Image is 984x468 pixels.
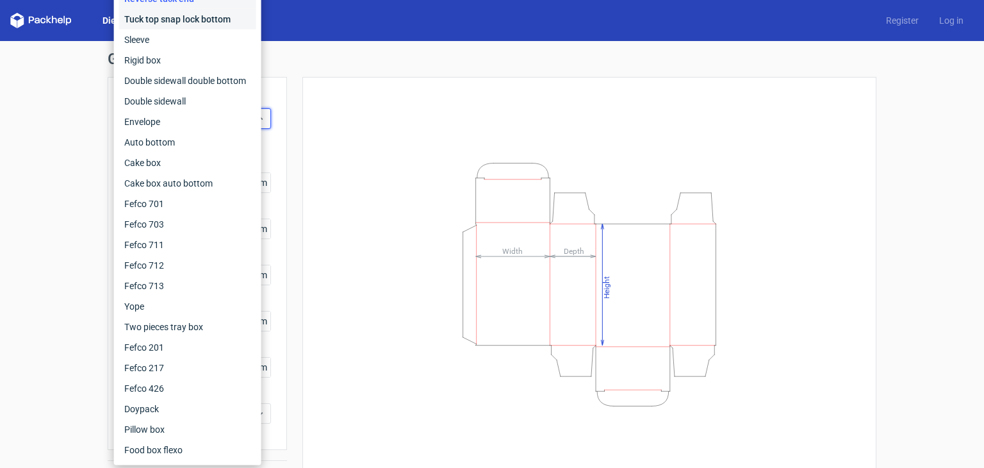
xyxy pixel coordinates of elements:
a: Log in [929,14,974,27]
tspan: Height [602,276,611,298]
a: Dielines [92,14,146,27]
div: Fefco 426 [119,378,256,399]
div: Cake box [119,153,256,173]
div: Sleeve [119,29,256,50]
div: Yope [119,296,256,317]
div: Double sidewall [119,91,256,112]
div: Two pieces tray box [119,317,256,337]
div: Fefco 703 [119,214,256,235]
div: Double sidewall double bottom [119,71,256,91]
div: Fefco 711 [119,235,256,255]
div: Tuck top snap lock bottom [119,9,256,29]
div: Fefco 712 [119,255,256,276]
tspan: Depth [564,246,584,255]
div: Food box flexo [119,440,256,460]
div: Pillow box [119,419,256,440]
div: Cake box auto bottom [119,173,256,194]
div: Fefco 713 [119,276,256,296]
a: Register [876,14,929,27]
div: Auto bottom [119,132,256,153]
div: Fefco 201 [119,337,256,358]
tspan: Width [502,246,523,255]
h1: Generate new dieline [108,51,876,67]
div: Fefco 701 [119,194,256,214]
div: Doypack [119,399,256,419]
div: Envelope [119,112,256,132]
div: Rigid box [119,50,256,71]
div: Fefco 217 [119,358,256,378]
